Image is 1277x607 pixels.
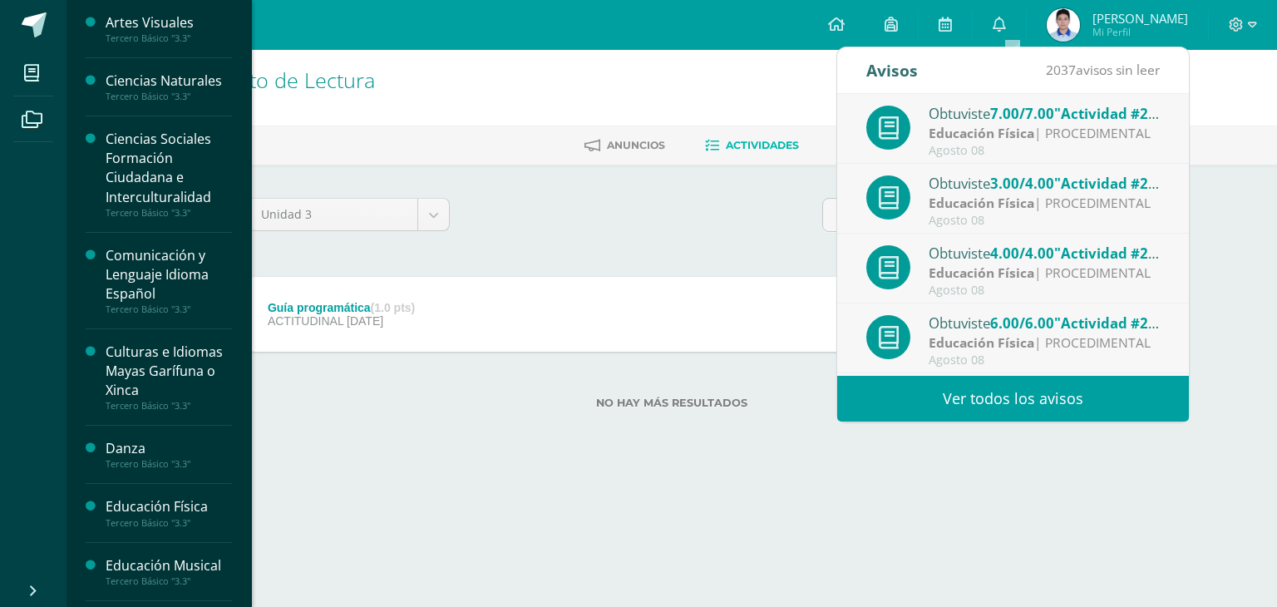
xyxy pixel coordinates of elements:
div: Obtuviste en [929,242,1160,264]
a: Educación FísicaTercero Básico "3.3" [106,497,232,528]
a: Culturas e Idiomas Mayas Garífuna o XincaTercero Básico "3.3" [106,343,232,412]
img: 0eb5e8ec0870b996ab53e88bb7cd9231.png [1047,8,1080,42]
div: Agosto 08 [929,144,1160,158]
strong: Educación Física [929,264,1034,282]
div: | PROCEDIMENTAL [929,194,1160,213]
div: Ciencias Sociales Formación Ciudadana e Interculturalidad [106,130,232,206]
span: [DATE] [347,314,383,328]
span: [PERSON_NAME] [1092,10,1188,27]
strong: Educación Física [929,124,1034,142]
div: | PROCEDIMENTAL [929,264,1160,283]
label: No hay más resultados [248,397,1096,409]
div: Tercero Básico "3.3" [106,400,232,412]
div: | PROCEDIMENTAL [929,333,1160,353]
span: avisos sin leer [1046,61,1160,79]
span: 7.00/7.00 [990,104,1054,123]
div: Tercero Básico "3.3" [106,517,232,529]
a: Artes VisualesTercero Básico "3.3" [106,13,232,44]
span: ACTITUDINAL [268,314,343,328]
span: "Actividad #2" [1054,244,1159,263]
span: Actividades [726,139,799,151]
span: "Actividad #2" [1054,313,1159,333]
div: Agosto 08 [929,284,1160,298]
div: Danza [106,439,232,458]
strong: Educación Física [929,194,1034,212]
span: 3.00/4.00 [990,174,1054,193]
div: Comunicación y Lenguaje Idioma Español [106,246,232,303]
div: Tercero Básico "3.3" [106,91,232,102]
span: 4.00/4.00 [990,244,1054,263]
div: Ciencias Naturales [106,72,232,91]
div: Tercero Básico "3.3" [106,458,232,470]
span: Mi Perfil [1092,25,1188,39]
div: Obtuviste en [929,312,1160,333]
div: Tercero Básico "3.3" [106,303,232,315]
div: Culturas e Idiomas Mayas Garífuna o Xinca [106,343,232,400]
a: Anuncios [584,132,665,159]
div: Tercero Básico "3.3" [106,32,232,44]
strong: (1.0 pts) [371,301,416,314]
a: Ciencias Sociales Formación Ciudadana e InterculturalidadTercero Básico "3.3" [106,130,232,218]
div: Agosto 08 [929,214,1160,228]
a: Reforzamiento de Lectura [130,66,375,94]
a: Unidad 3 [249,199,449,230]
div: | PROCEDIMENTAL [929,124,1160,143]
div: Tercero Básico '3.3' [130,91,375,107]
span: 6.00/6.00 [990,313,1054,333]
a: Comunicación y Lenguaje Idioma EspañolTercero Básico "3.3" [106,246,232,315]
div: Obtuviste en [929,172,1160,194]
span: 2037 [1046,61,1076,79]
div: Artes Visuales [106,13,232,32]
div: Guía programática [268,301,415,314]
span: Anuncios [607,139,665,151]
div: Agosto 08 [929,353,1160,368]
div: Obtuviste en [929,102,1160,124]
div: Educación Musical [106,556,232,575]
div: Tercero Básico "3.3" [106,575,232,587]
a: Actividades [705,132,799,159]
strong: Educación Física [929,333,1034,352]
div: Educación Física [106,497,232,516]
div: Avisos [866,47,918,93]
span: Unidad 3 [261,199,405,230]
h1: Reforzamiento de Lectura [130,68,375,91]
input: Busca la actividad aquí... [823,199,1095,231]
span: "Actividad #2" [1054,174,1159,193]
a: Educación MusicalTercero Básico "3.3" [106,556,232,587]
div: Tercero Básico "3.3" [106,207,232,219]
a: Ver todos los avisos [837,376,1189,422]
a: Ciencias NaturalesTercero Básico "3.3" [106,72,232,102]
a: DanzaTercero Básico "3.3" [106,439,232,470]
span: "Actividad #2" [1054,104,1159,123]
